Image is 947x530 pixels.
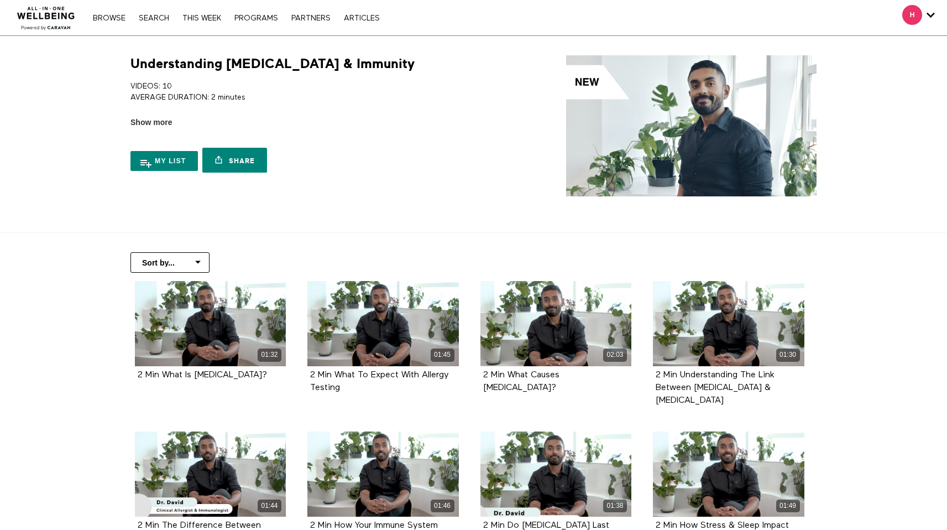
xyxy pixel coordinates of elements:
div: 01:44 [258,500,281,512]
h1: Understanding [MEDICAL_DATA] & Immunity [130,55,415,72]
a: 2 Min What To Expect With Allergy Testing 01:45 [307,281,459,366]
nav: Primary [87,12,385,23]
a: 2 Min What Is [MEDICAL_DATA]? [138,371,267,379]
strong: 2 Min What Is Lactose Intolerance? [138,371,267,380]
a: 2 Min What Is Lactose Intolerance? 01:32 [135,281,286,366]
span: Show more [130,117,172,128]
div: 02:03 [603,349,627,361]
strong: 2 Min Understanding The Link Between Allergies & Asthma [656,371,775,405]
a: 2 Min Understanding The Link Between Allergies & Asthma 01:30 [653,281,804,366]
img: Understanding Allergies & Immunity [566,55,817,196]
strong: 2 Min What Causes Hives? [483,371,559,392]
a: PROGRAMS [229,14,284,22]
a: ARTICLES [338,14,385,22]
div: 01:32 [258,349,281,361]
a: Share [202,148,266,173]
a: Browse [87,14,131,22]
a: 2 Min Understanding The Link Between [MEDICAL_DATA] & [MEDICAL_DATA] [656,371,775,404]
a: 2 Min The Difference Between Food Allergy & Intolerance 01:44 [135,432,286,517]
a: 2 Min What Causes Hives? 02:03 [480,281,632,366]
a: 2 Min What Causes [MEDICAL_DATA]? [483,371,559,392]
a: 2 Min Do Allergies Last Forever? 01:38 [480,432,632,517]
div: 01:45 [431,349,454,361]
div: 01:30 [776,349,800,361]
a: 2 Min How Your Immune System Detects Allergens 01:46 [307,432,459,517]
a: 2 Min How Stress & Sleep Impact Allergies 01:49 [653,432,804,517]
a: 2 Min What To Expect With Allergy Testing [310,371,449,392]
button: My list [130,151,198,171]
a: THIS WEEK [177,14,227,22]
div: 01:46 [431,500,454,512]
div: 01:38 [603,500,627,512]
a: Search [133,14,175,22]
p: VIDEOS: 10 AVERAGE DURATION: 2 minutes [130,81,469,103]
strong: 2 Min What To Expect With Allergy Testing [310,371,449,392]
div: 01:49 [776,500,800,512]
a: PARTNERS [286,14,336,22]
